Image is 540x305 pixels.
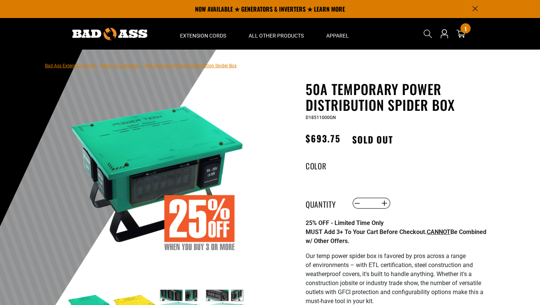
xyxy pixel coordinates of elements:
[306,160,343,170] legend: Color
[306,252,483,305] span: Our temp power spider box is favored by pros across a range of environments – with ETL certificat...
[315,18,360,50] summary: Apparel
[344,131,401,148] span: Sold out
[45,61,237,70] nav: breadcrumbs
[72,28,147,40] img: Bad Ass Extension Cords
[169,18,237,50] summary: Extension Cords
[326,32,349,39] span: Apparel
[306,131,341,145] span: $693.75
[422,28,434,40] summary: Search
[306,219,384,226] strong: 25% OFF - Limited Time Only
[141,63,143,68] span: ›
[306,198,343,208] label: Quantity
[97,63,99,68] span: ›
[180,32,226,39] span: Extension Cords
[45,63,96,68] a: Bad Ass Extension Cords
[306,81,489,113] h1: 50A Temporary Power Distribution Spider Box
[237,18,315,50] summary: All Other Products
[306,115,336,120] span: D18511000GN
[465,26,466,32] span: 1
[249,32,304,39] span: All Other Products
[144,63,237,68] span: 50A Temporary Power Distribution Spider Box
[306,228,486,245] strong: MUST Add 3+ To Your Cart Before Checkout. Be Combined w/ Other Offers.
[427,228,450,236] span: CANNOT
[100,63,140,68] a: Return to Collection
